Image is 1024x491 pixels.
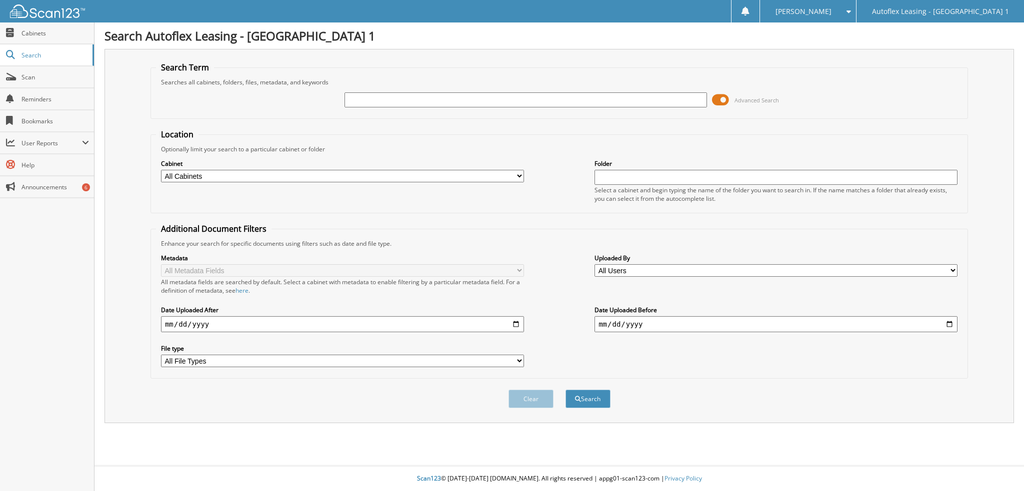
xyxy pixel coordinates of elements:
div: Select a cabinet and begin typing the name of the folder you want to search in. If the name match... [594,186,957,203]
label: File type [161,344,524,353]
label: Metadata [161,254,524,262]
label: Date Uploaded Before [594,306,957,314]
img: scan123-logo-white.svg [10,4,85,18]
span: Autoflex Leasing - [GEOGRAPHIC_DATA] 1 [872,8,1009,14]
span: Announcements [21,183,89,191]
span: User Reports [21,139,82,147]
div: Searches all cabinets, folders, files, metadata, and keywords [156,78,962,86]
button: Clear [508,390,553,408]
div: Enhance your search for specific documents using filters such as date and file type. [156,239,962,248]
span: Search [21,51,87,59]
legend: Search Term [156,62,214,73]
legend: Location [156,129,198,140]
label: Date Uploaded After [161,306,524,314]
span: Bookmarks [21,117,89,125]
input: end [594,316,957,332]
span: Advanced Search [734,96,779,104]
div: All metadata fields are searched by default. Select a cabinet with metadata to enable filtering b... [161,278,524,295]
a: Privacy Policy [664,474,702,483]
span: [PERSON_NAME] [775,8,831,14]
div: 6 [82,183,90,191]
span: Cabinets [21,29,89,37]
label: Uploaded By [594,254,957,262]
a: here [235,286,248,295]
label: Folder [594,159,957,168]
div: © [DATE]-[DATE] [DOMAIN_NAME]. All rights reserved | appg01-scan123-com | [94,467,1024,491]
input: start [161,316,524,332]
span: Help [21,161,89,169]
label: Cabinet [161,159,524,168]
button: Search [565,390,610,408]
h1: Search Autoflex Leasing - [GEOGRAPHIC_DATA] 1 [104,27,1014,44]
span: Scan123 [417,474,441,483]
span: Reminders [21,95,89,103]
span: Scan [21,73,89,81]
div: Optionally limit your search to a particular cabinet or folder [156,145,962,153]
legend: Additional Document Filters [156,223,271,234]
